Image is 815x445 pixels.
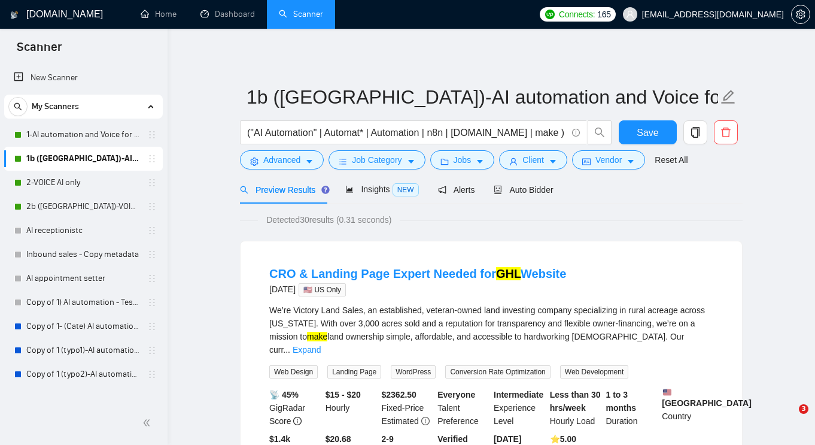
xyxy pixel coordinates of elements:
span: 165 [597,8,610,21]
span: Vendor [595,153,622,167]
span: caret-down [407,157,415,166]
button: delete [714,120,738,144]
a: 1-AI automation and Voice for CRM & Booking [26,123,140,147]
button: setting [791,5,810,24]
span: Scanner [7,38,71,63]
span: NEW [393,183,419,196]
a: Reset All [655,153,688,167]
button: userClientcaret-down [499,150,567,169]
li: New Scanner [4,66,163,90]
span: holder [147,130,157,140]
span: caret-down [627,157,635,166]
b: Verified [437,434,468,444]
a: Copy of 1 (typo1)-AI automation and Voice for CRM & Booking [26,338,140,362]
span: holder [147,226,157,235]
a: New Scanner [14,66,153,90]
img: upwork-logo.png [545,10,555,19]
a: setting [791,10,810,19]
span: caret-down [476,157,484,166]
span: info-circle [572,129,580,137]
span: exclamation-circle [421,417,430,425]
span: Web Development [560,365,629,379]
span: ... [283,345,290,355]
button: folderJobscaret-down [430,150,495,169]
a: dashboardDashboard [200,9,255,19]
b: 2-9 [382,434,394,444]
span: double-left [142,417,154,429]
a: Copy of 1) AI automation - Testing something? [26,290,140,314]
mark: GHL [496,267,521,280]
b: ⭐️ 5.00 [550,434,576,444]
button: settingAdvancedcaret-down [240,150,324,169]
img: logo [10,5,19,25]
div: Fixed-Price [379,388,436,428]
a: Copy of 1- (Cate) AI automation and Voice for CRM & Booking (different categories) [26,314,140,338]
span: holder [147,202,157,211]
span: WordPress [391,365,436,379]
b: 📡 45% [269,390,299,399]
a: searchScanner [279,9,323,19]
span: Alerts [438,185,475,195]
span: Advanced [263,153,300,167]
span: holder [147,154,157,164]
div: Experience Level [491,388,548,428]
span: setting [250,157,259,166]
a: Copy of 1 (typo2)-AI automation and Voice for CRM & Booking [26,362,140,386]
b: $15 - $20 [326,390,361,399]
span: Job Category [352,153,402,167]
span: edit [720,89,736,105]
button: search [8,97,28,116]
span: setting [792,10,810,19]
iframe: Intercom live chat [774,404,803,433]
span: holder [147,178,157,187]
div: GigRadar Score [267,388,323,428]
button: idcardVendorcaret-down [572,150,645,169]
div: Hourly Load [548,388,604,428]
span: info-circle [293,417,302,425]
mark: make [307,332,327,341]
span: caret-down [305,157,314,166]
span: copy [684,127,707,138]
div: Tooltip anchor [320,184,331,195]
a: 2-VOICE AI only [26,171,140,195]
span: Auto Bidder [494,185,553,195]
a: Inbound sales - Copy metadata [26,243,140,267]
span: search [9,102,27,111]
b: Everyone [437,390,475,399]
b: [GEOGRAPHIC_DATA] [662,388,752,408]
span: Detected 30 results (0.31 seconds) [258,213,400,226]
div: We’re Victory Land Sales, an established, veteran-owned land investing company specializing in ru... [269,304,713,356]
span: user [509,157,518,166]
button: Save [619,120,677,144]
span: Client [522,153,544,167]
b: [DATE] [494,434,521,444]
b: Intermediate [494,390,543,399]
div: [DATE] [269,282,566,296]
a: CRO & Landing Page Expert Needed forGHLWebsite [269,267,566,280]
a: homeHome [141,9,177,19]
span: search [240,186,248,194]
span: 3 [799,404,808,414]
span: user [626,10,634,19]
span: folder [440,157,449,166]
a: 2b ([GEOGRAPHIC_DATA])-VOICE AI only [26,195,140,219]
span: idcard [582,157,591,166]
span: Preview Results [240,185,326,195]
span: delete [714,127,737,138]
button: search [588,120,612,144]
img: 🇺🇸 [663,388,671,396]
a: AI receptionistc [26,219,140,243]
button: barsJob Categorycaret-down [329,150,425,169]
span: Estimated [382,416,419,426]
span: holder [147,274,157,283]
b: Less than 30 hrs/week [550,390,601,413]
div: Hourly [323,388,379,428]
button: copy [683,120,707,144]
span: area-chart [345,185,354,193]
span: holder [147,346,157,355]
input: Scanner name... [247,82,718,112]
b: $20.68 [326,434,351,444]
span: Web Design [269,365,318,379]
span: Connects: [559,8,595,21]
span: bars [339,157,347,166]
